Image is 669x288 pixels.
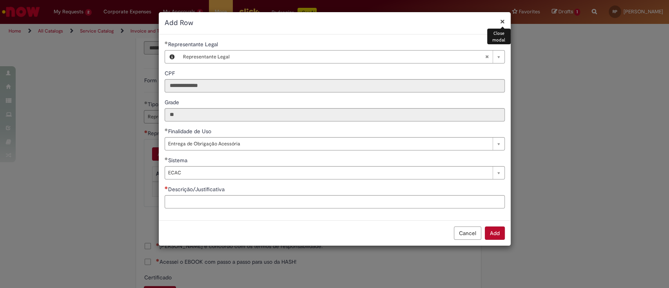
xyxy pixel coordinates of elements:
[165,51,179,63] button: Representante Legal, Preview this record Representante Legal
[168,157,189,164] span: Sistema
[183,51,485,63] span: Representante Legal
[165,99,181,106] span: Read only - Grade
[165,157,168,160] span: Required Filled
[487,29,511,44] div: Close modal
[168,128,213,135] span: Finalidade de Uso
[481,51,493,63] abbr: Clear field Representante Legal
[165,108,505,121] input: Grade
[168,186,226,193] span: Descrição/Justificativa
[500,17,505,25] button: Close modal
[454,226,481,240] button: Cancel
[165,70,176,77] span: Read only - CPF
[485,226,505,240] button: Add
[165,195,505,208] input: Descrição/Justificativa
[168,167,489,179] span: ECAC
[165,18,505,28] h2: Add Row
[165,186,168,189] span: Required
[165,41,168,44] span: Required Filled
[165,128,168,131] span: Required Filled
[179,51,504,63] a: Representante LegalClear field Representante Legal
[168,41,219,48] span: Required - Representante Legal
[165,79,505,92] input: CPF
[168,138,489,150] span: Entrega de Obrigação Acessória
